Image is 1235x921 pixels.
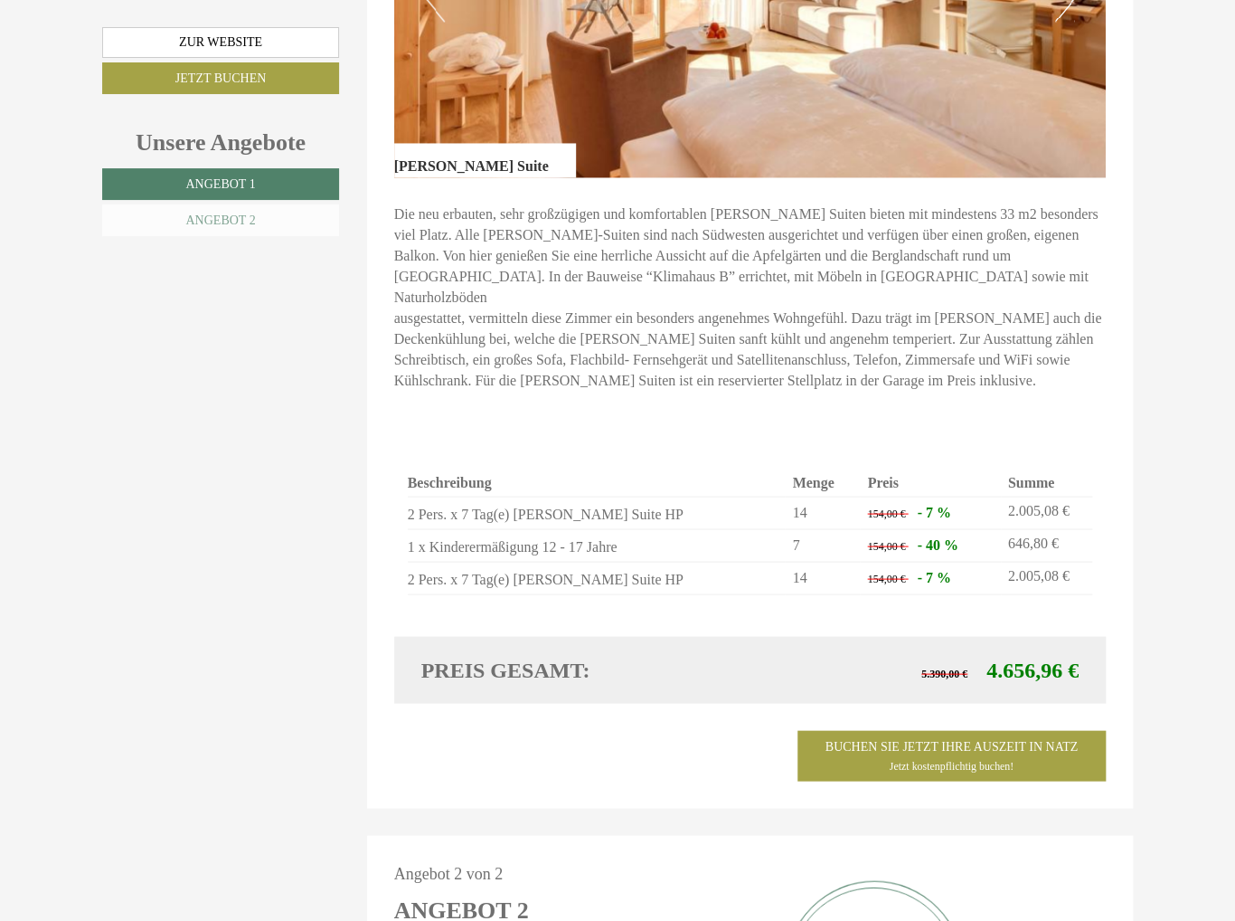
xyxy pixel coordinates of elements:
span: - 7 % [917,504,950,519]
td: 2 Pers. x 7 Tag(e) [PERSON_NAME] Suite HP [408,562,786,594]
span: Jetzt kostenpflichtig buchen! [890,759,1013,772]
td: 646,80 € [1001,529,1092,562]
a: Zur Website [102,27,339,58]
div: Preis gesamt: [408,654,750,685]
p: Die neu erbauten, sehr großzügigen und komfortablen [PERSON_NAME] Suiten bieten mit mindestens 33... [394,204,1107,391]
td: 14 [785,562,860,594]
th: Beschreibung [408,469,786,497]
td: 2 Pers. x 7 Tag(e) [PERSON_NAME] Suite HP [408,497,786,529]
a: Buchen Sie jetzt ihre Auszeit in NatzJetzt kostenpflichtig buchen! [797,730,1106,781]
th: Menge [785,469,860,497]
span: Angebot 1 [185,177,255,191]
span: - 7 % [917,569,950,584]
span: Angebot 2 von 2 [394,864,504,882]
th: Summe [1001,469,1092,497]
td: 14 [785,497,860,529]
span: Angebot 2 [185,214,255,227]
td: 1 x Kinderermäßigung 12 - 17 Jahre [408,529,786,562]
a: Jetzt buchen [102,62,339,94]
td: 7 [785,529,860,562]
span: 5.390,00 € [921,667,967,679]
td: 2.005,08 € [1001,497,1092,529]
td: 2.005,08 € [1001,562,1092,594]
div: Unsere Angebote [102,126,339,159]
span: 154,00 € [867,539,905,552]
span: 154,00 € [867,572,905,584]
div: [PERSON_NAME] Suite [394,143,576,177]
span: 154,00 € [867,507,905,519]
span: 4.656,96 € [986,658,1079,681]
span: - 40 % [917,536,957,552]
th: Preis [860,469,1000,497]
